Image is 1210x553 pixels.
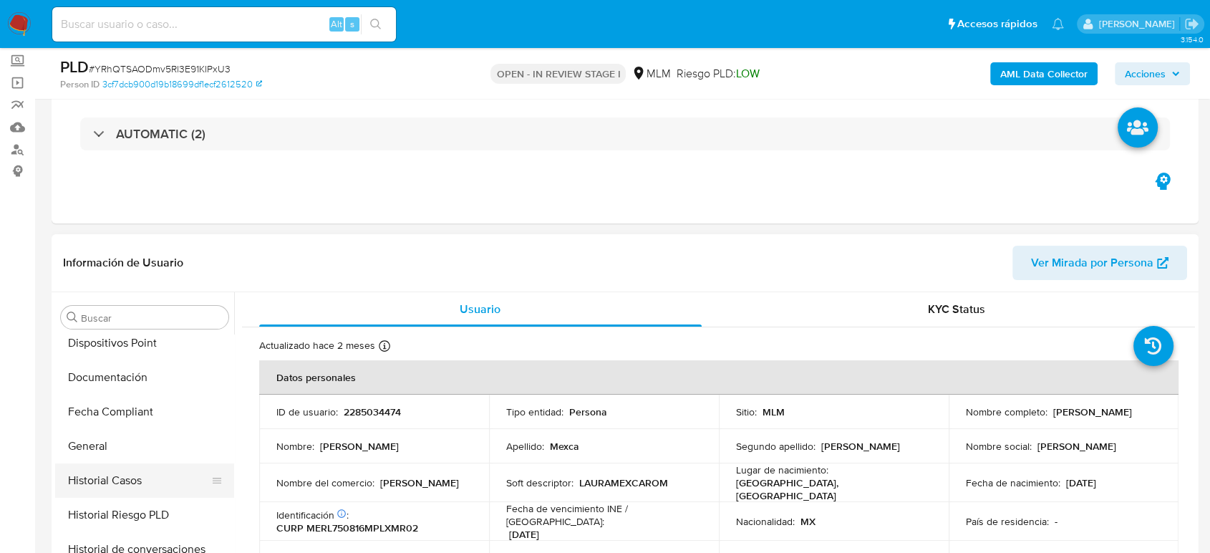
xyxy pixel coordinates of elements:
[259,360,1178,395] th: Datos personales
[276,509,349,521] p: Identificación :
[763,405,785,418] p: MLM
[55,395,234,429] button: Fecha Compliant
[966,440,1032,453] p: Nombre social :
[380,476,459,489] p: [PERSON_NAME]
[361,14,390,34] button: search-icon
[1053,405,1132,418] p: [PERSON_NAME]
[1125,62,1166,85] span: Acciones
[80,117,1170,150] div: AUTOMATIC (2)
[102,78,262,91] a: 3cf7dcb900d19b18699df1ecf2612520
[460,301,500,317] span: Usuario
[506,502,702,528] p: Fecha de vencimiento INE / [GEOGRAPHIC_DATA] :
[55,463,223,498] button: Historial Casos
[509,528,539,541] p: [DATE]
[276,521,418,534] p: CURP MERL750816MPLXMR02
[736,440,815,453] p: Segundo apellido :
[1000,62,1088,85] b: AML Data Collector
[736,515,795,528] p: Nacionalidad :
[736,405,757,418] p: Sitio :
[579,476,668,489] p: LAURAMEXCAROM
[1055,515,1057,528] p: -
[276,440,314,453] p: Nombre :
[55,429,234,463] button: General
[550,440,579,453] p: Mexca
[506,440,544,453] p: Apellido :
[276,405,338,418] p: ID de usuario :
[116,126,205,142] h3: AUTOMATIC (2)
[350,17,354,31] span: s
[631,66,670,82] div: MLM
[800,515,815,528] p: MX
[63,256,183,270] h1: Información de Usuario
[990,62,1098,85] button: AML Data Collector
[55,360,234,395] button: Documentación
[928,301,985,317] span: KYC Status
[276,476,374,489] p: Nombre del comercio :
[259,339,375,352] p: Actualizado hace 2 meses
[55,326,234,360] button: Dispositivos Point
[736,476,926,502] p: [GEOGRAPHIC_DATA], [GEOGRAPHIC_DATA]
[966,515,1049,528] p: País de residencia :
[966,476,1060,489] p: Fecha de nacimiento :
[490,64,626,84] p: OPEN - IN REVIEW STAGE I
[55,498,234,532] button: Historial Riesgo PLD
[344,405,401,418] p: 2285034474
[736,463,828,476] p: Lugar de nacimiento :
[89,62,231,76] span: # YRhQTSAODmv5Rl3E91KIPxU3
[52,15,396,34] input: Buscar usuario o caso...
[67,312,78,323] button: Buscar
[1012,246,1187,280] button: Ver Mirada por Persona
[1066,476,1096,489] p: [DATE]
[957,16,1037,32] span: Accesos rápidos
[320,440,399,453] p: [PERSON_NAME]
[60,55,89,78] b: PLD
[676,66,759,82] span: Riesgo PLD:
[821,440,900,453] p: [PERSON_NAME]
[81,312,223,324] input: Buscar
[1184,16,1199,32] a: Salir
[60,78,100,91] b: Person ID
[735,65,759,82] span: LOW
[1115,62,1190,85] button: Acciones
[1098,17,1179,31] p: diego.gardunorosas@mercadolibre.com.mx
[506,476,573,489] p: Soft descriptor :
[1037,440,1116,453] p: [PERSON_NAME]
[331,17,342,31] span: Alt
[506,405,563,418] p: Tipo entidad :
[1180,34,1203,45] span: 3.154.0
[569,405,607,418] p: Persona
[1052,18,1064,30] a: Notificaciones
[1031,246,1153,280] span: Ver Mirada por Persona
[966,405,1047,418] p: Nombre completo :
